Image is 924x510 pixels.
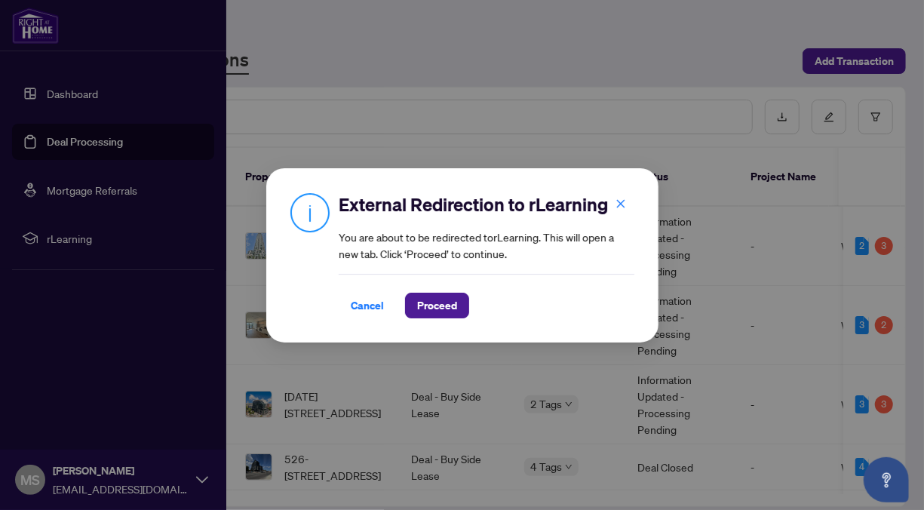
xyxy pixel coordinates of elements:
[339,192,634,217] h2: External Redirection to rLearning
[351,293,384,318] span: Cancel
[405,293,469,318] button: Proceed
[615,198,626,208] span: close
[417,293,457,318] span: Proceed
[339,192,634,318] div: You are about to be redirected to rLearning . This will open a new tab. Click ‘Proceed’ to continue.
[864,457,909,502] button: Open asap
[290,192,330,232] img: Info Icon
[339,293,396,318] button: Cancel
